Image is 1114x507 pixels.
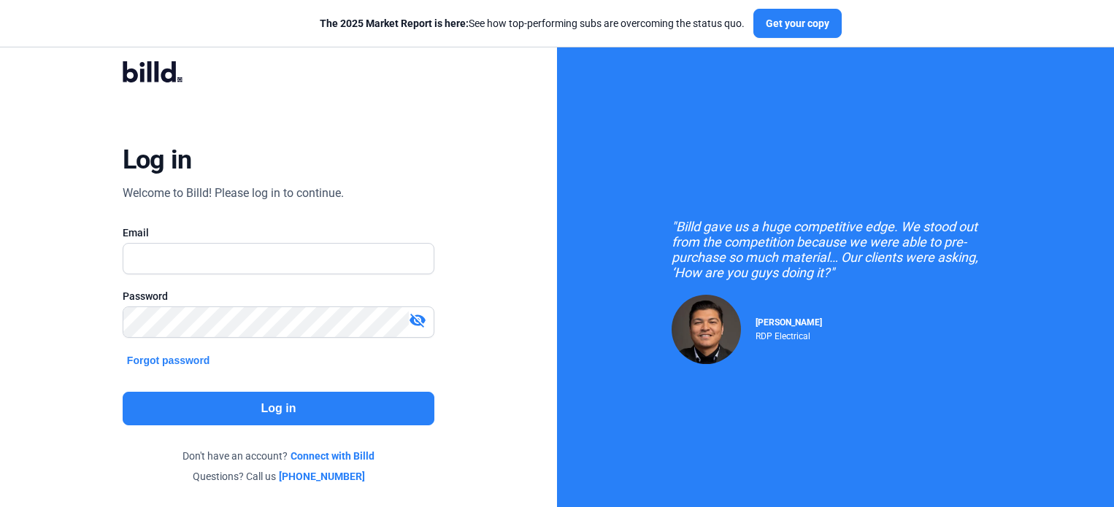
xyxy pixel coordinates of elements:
[753,9,842,38] button: Get your copy
[291,449,374,463] a: Connect with Billd
[320,18,469,29] span: The 2025 Market Report is here:
[123,289,434,303] div: Password
[756,317,822,328] span: [PERSON_NAME]
[123,469,434,484] div: Questions? Call us
[320,16,745,31] div: See how top-performing subs are overcoming the status quo.
[672,295,741,364] img: Raul Pacheco
[123,449,434,463] div: Don't have an account?
[756,328,822,341] div: RDP Electrical
[672,219,1000,280] div: "Billd gave us a huge competitive edge. We stood out from the competition because we were able to...
[123,144,192,176] div: Log in
[279,469,365,484] a: [PHONE_NUMBER]
[409,311,426,329] mat-icon: visibility_off
[123,185,344,202] div: Welcome to Billd! Please log in to continue.
[123,225,434,240] div: Email
[123,392,434,425] button: Log in
[123,352,215,368] button: Forgot password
